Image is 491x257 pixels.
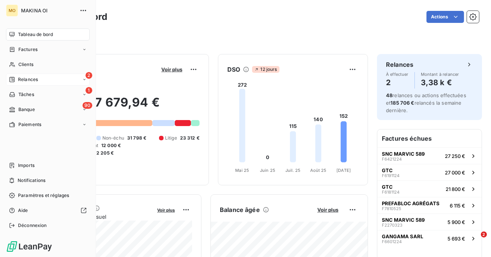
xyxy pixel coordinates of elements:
tspan: Mai 25 [235,168,249,173]
span: Imports [18,162,35,169]
span: Factures [18,46,38,53]
h4: 2 [386,77,408,89]
h6: Relances [386,60,413,69]
span: Voir plus [157,207,175,213]
span: F7810525 [382,206,401,211]
span: GTC [382,167,393,173]
span: Paramètres et réglages [18,192,69,199]
button: GTCF618112421 800 € [377,180,482,197]
span: F6191124 [382,173,399,178]
button: SNC MARVIC 589F22703235 900 € [377,213,482,230]
span: F2270323 [382,223,402,227]
span: Banque [18,106,35,113]
span: Notifications [18,177,45,184]
span: Aide [18,207,28,214]
span: 48 [386,92,392,98]
span: 1 [86,87,92,94]
span: Clients [18,61,33,68]
span: Montant à relancer [421,72,459,77]
tspan: Juin 25 [260,168,275,173]
span: Litige [165,135,177,141]
tspan: Août 25 [310,168,327,173]
span: F6421224 [382,157,402,161]
button: GTCF619112427 000 € [377,164,482,180]
span: Non-échu [102,135,124,141]
span: F6601224 [382,239,402,244]
span: 90 [83,102,92,109]
h6: Factures échues [377,129,482,147]
span: Voir plus [161,66,182,72]
button: Voir plus [155,206,177,213]
span: 21 800 € [446,186,465,192]
span: Chiffre d'affaires mensuel [42,213,152,221]
span: GANGAMA SARL [382,233,423,239]
h2: 217 679,94 € [42,95,200,117]
tspan: Juil. 25 [285,168,300,173]
span: 5 693 € [447,236,465,242]
span: 2 [481,231,487,237]
span: F6181124 [382,190,399,194]
button: Voir plus [315,206,341,213]
a: Aide [6,204,90,216]
span: Déconnexion [18,222,47,229]
span: Tâches [18,91,34,98]
span: relances ou actions effectuées et relancés la semaine dernière. [386,92,466,113]
span: 5 900 € [447,219,465,225]
span: SNC MARVIC 589 [382,151,425,157]
span: 31 798 € [127,135,146,141]
h4: 3,38 k € [421,77,459,89]
span: Relances [18,76,38,83]
span: 27 000 € [445,170,465,176]
span: Tableau de bord [18,31,53,38]
span: -2 205 € [94,150,114,156]
span: 12 000 € [101,142,121,149]
h6: DSO [227,65,240,74]
tspan: [DATE] [336,168,351,173]
span: MAKINA OI [21,8,75,14]
span: 2 [86,72,92,79]
button: PREFABLOC AGRÉGATSF78105256 115 € [377,197,482,213]
img: Logo LeanPay [6,240,53,252]
span: Paiements [18,121,41,128]
span: 27 250 € [445,153,465,159]
span: 6 115 € [450,203,465,209]
span: GTC [382,184,393,190]
button: GANGAMA SARLF66012245 693 € [377,230,482,246]
span: À effectuer [386,72,408,77]
div: MO [6,5,18,17]
button: Actions [426,11,464,23]
span: Voir plus [317,207,338,213]
h6: Balance âgée [220,205,260,214]
button: Voir plus [159,66,185,73]
span: 23 312 € [180,135,200,141]
span: SNC MARVIC 589 [382,217,425,223]
iframe: Intercom live chat [465,231,483,249]
span: 185 706 € [390,100,414,106]
span: 12 jours [252,66,279,73]
span: PREFABLOC AGRÉGATS [382,200,440,206]
button: SNC MARVIC 589F642122427 250 € [377,147,482,164]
